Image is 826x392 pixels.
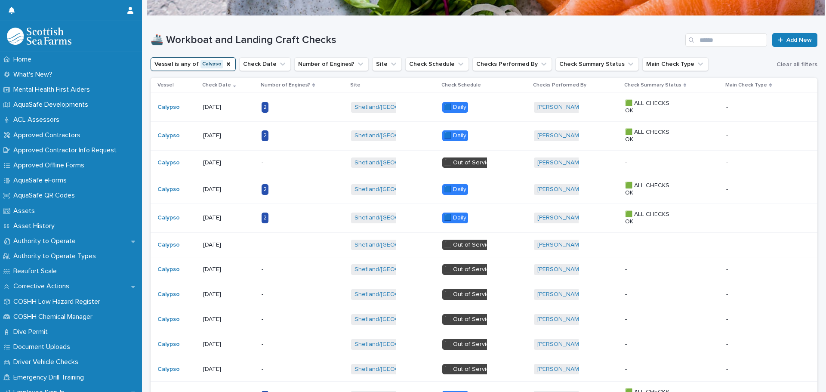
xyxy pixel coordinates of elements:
button: Main Check Type [642,57,709,71]
p: Number of Engines? [261,80,310,90]
p: Approved Contractors [10,131,87,139]
p: [DATE] [203,241,255,249]
div: 2 [262,130,268,141]
p: - [726,184,730,193]
a: Calypso [157,186,180,193]
p: COSHH Low Hazard Register [10,298,107,306]
a: [PERSON_NAME] [537,186,584,193]
p: ACL Assessors [10,116,66,124]
p: [DATE] [203,104,255,111]
a: Shetland/[GEOGRAPHIC_DATA] [354,366,440,373]
p: Emergency Drill Training [10,373,91,382]
div: ⬛️ Out of Service [442,314,495,325]
p: - [726,339,730,348]
div: 🟦 Daily [442,130,468,141]
a: Calypso [157,266,180,273]
a: [PERSON_NAME] [537,291,584,298]
tr: Calypso [DATE]2Shetland/[GEOGRAPHIC_DATA] 🟦 Daily[PERSON_NAME] 🟩 ALL CHECKS OK-- [151,204,817,232]
tr: Calypso [DATE]2Shetland/[GEOGRAPHIC_DATA] 🟦 Daily[PERSON_NAME] 🟩 ALL CHECKS OK-- [151,93,817,122]
a: Add New [772,33,817,47]
div: ⬛️ Out of Service [442,240,495,250]
p: - [262,159,315,167]
h1: 🚢 Workboat and Landing Craft Checks [151,34,682,46]
div: 🟦 Daily [442,213,468,223]
span: Add New [786,37,812,43]
div: 2 [262,213,268,223]
tr: Calypso [DATE]2Shetland/[GEOGRAPHIC_DATA] 🟦 Daily[PERSON_NAME] 🟩 ALL CHECKS OK-- [151,175,817,204]
p: Main Check Type [725,80,767,90]
a: Shetland/[GEOGRAPHIC_DATA] [354,132,440,139]
p: Assets [10,207,42,215]
p: [DATE] [203,186,255,193]
div: 2 [262,184,268,195]
p: - [625,341,679,348]
div: ⬛️ Out of Service [442,264,495,275]
a: Shetland/[GEOGRAPHIC_DATA] [354,241,440,249]
p: Authority to Operate [10,237,83,245]
p: - [625,159,679,167]
p: Check Schedule [441,80,481,90]
p: What's New? [10,71,59,79]
p: [DATE] [203,341,255,348]
p: [DATE] [203,366,255,373]
div: 🟦 Daily [442,184,468,195]
p: Dive Permit [10,328,55,336]
button: Vessel [151,57,236,71]
a: [PERSON_NAME] [537,104,584,111]
tr: Calypso [DATE]-Shetland/[GEOGRAPHIC_DATA] ⬛️ Out of Service[PERSON_NAME] --- [151,307,817,332]
p: Authority to Operate Types [10,252,103,260]
a: Calypso [157,241,180,249]
a: [PERSON_NAME] [537,341,584,348]
a: Shetland/[GEOGRAPHIC_DATA] [354,266,440,273]
p: AquaSafe eForms [10,176,74,185]
p: Approved Offline Forms [10,161,91,170]
a: Shetland/[GEOGRAPHIC_DATA] [354,291,440,298]
p: [DATE] [203,132,255,139]
p: - [726,314,730,323]
div: ⬛️ Out of Service [442,364,495,375]
tr: Calypso [DATE]-Shetland/[GEOGRAPHIC_DATA] ⬛️ Out of Service[PERSON_NAME] --- [151,332,817,357]
button: Clear all filters [773,58,817,71]
p: Document Uploads [10,343,77,351]
p: AquaSafe QR Codes [10,191,82,200]
p: - [625,291,679,298]
p: Driver Vehicle Checks [10,358,85,366]
a: Calypso [157,104,180,111]
div: ⬛️ Out of Service [442,339,495,350]
a: Calypso [157,366,180,373]
p: - [262,291,315,298]
a: Shetland/[GEOGRAPHIC_DATA] [354,186,440,193]
a: Calypso [157,159,180,167]
a: [PERSON_NAME] [537,366,584,373]
div: ⬛️ Out of Service [442,157,495,168]
p: - [625,241,679,249]
p: - [625,266,679,273]
p: 🟩 ALL CHECKS OK [625,211,679,225]
tr: Calypso [DATE]-Shetland/[GEOGRAPHIC_DATA] ⬛️ Out of Service[PERSON_NAME] --- [151,232,817,257]
p: - [726,157,730,167]
p: 🟩 ALL CHECKS OK [625,129,679,143]
button: Check Schedule [405,57,469,71]
p: Corrective Actions [10,282,76,290]
p: AquaSafe Developments [10,101,95,109]
span: Clear all filters [777,62,817,68]
p: Asset History [10,222,62,230]
p: Site [350,80,361,90]
p: - [262,266,315,273]
p: Vessel [157,80,174,90]
p: - [262,366,315,373]
p: - [726,130,730,139]
a: Shetland/[GEOGRAPHIC_DATA] [354,316,440,323]
p: - [262,316,315,323]
a: Calypso [157,316,180,323]
div: ⬛️ Out of Service [442,289,495,300]
img: bPIBxiqnSb2ggTQWdOVV [7,28,71,45]
a: [PERSON_NAME] [537,159,584,167]
a: Shetland/[GEOGRAPHIC_DATA] [354,159,440,167]
input: Search [685,33,767,47]
p: Beaufort Scale [10,267,64,275]
div: 2 [262,102,268,113]
p: - [726,213,730,222]
tr: Calypso [DATE]-Shetland/[GEOGRAPHIC_DATA] ⬛️ Out of Service[PERSON_NAME] --- [151,357,817,382]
